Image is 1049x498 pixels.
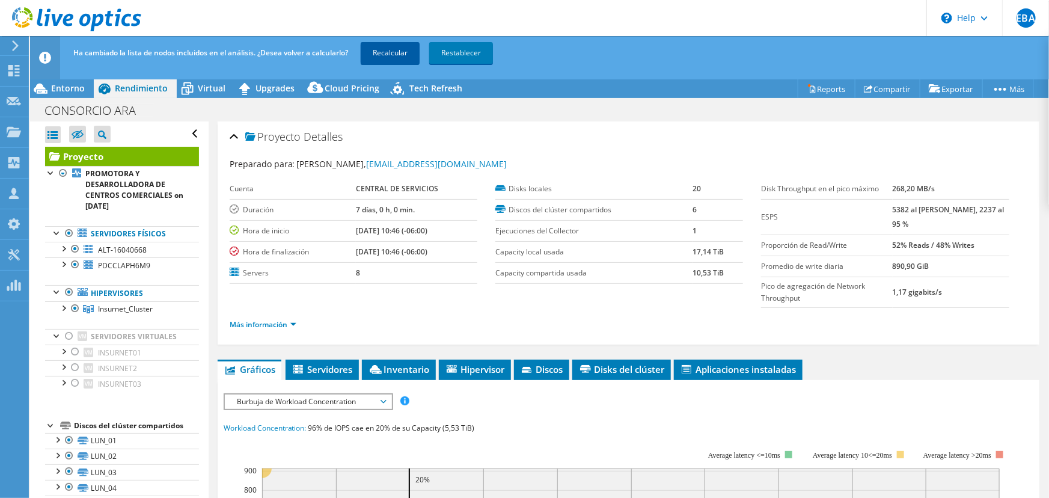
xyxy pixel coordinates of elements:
[368,363,430,375] span: Inventario
[45,345,199,360] a: INSURNET01
[409,82,462,94] span: Tech Refresh
[73,48,348,58] span: Ha cambiado la lista de nodos incluidos en el análisis. ¿Desea volver a calcularlo?
[495,204,693,216] label: Discos del clúster compartidos
[361,42,420,64] a: Recalcular
[693,183,701,194] b: 20
[708,451,780,460] tspan: Average latency <=10ms
[244,485,257,495] text: 800
[45,285,199,301] a: Hipervisores
[761,211,892,223] label: ESPS
[855,79,920,98] a: Compartir
[45,166,199,214] a: PROMOTORA Y DESARROLLADORA DE CENTROS COMERCIALES on [DATE]
[98,348,141,358] span: INSURNET01
[308,423,475,433] span: 96% de IOPS cae en 20% de su Capacity (5,53 TiB)
[761,183,892,195] label: Disk Throughput en el pico máximo
[45,480,199,496] a: LUN_04
[230,183,356,195] label: Cuenta
[495,225,693,237] label: Ejecuciones del Collector
[982,79,1034,98] a: Más
[230,204,356,216] label: Duración
[415,475,430,485] text: 20%
[292,363,353,375] span: Servidores
[1017,8,1036,28] span: EBA
[231,395,385,409] span: Burbuja de Workload Concentration
[356,268,360,278] b: 8
[893,240,975,250] b: 52% Reads / 48% Writes
[304,129,343,144] span: Detalles
[98,260,150,271] span: PDCCLAPH6M9
[578,363,665,375] span: Disks del clúster
[224,363,275,375] span: Gráficos
[45,329,199,345] a: Servidores virtuales
[813,451,892,460] tspan: Average latency 10<=20ms
[198,82,225,94] span: Virtual
[445,363,505,375] span: Hipervisor
[761,260,892,272] label: Promedio de write diaria
[893,287,943,297] b: 1,17 gigabits/s
[85,168,183,211] b: PROMOTORA Y DESARROLLADORA DE CENTROS COMERCIALES on [DATE]
[45,376,199,392] a: INSURNET03
[761,239,892,251] label: Proporción de Read/Write
[230,246,356,258] label: Hora de finalización
[920,79,983,98] a: Exportar
[39,104,154,117] h1: CONSORCIO ARA
[495,183,693,195] label: Disks locales
[693,226,697,236] b: 1
[923,451,991,460] text: Average latency >20ms
[680,363,797,375] span: Aplicaciones instaladas
[98,379,141,389] span: INSURNET03
[115,82,168,94] span: Rendimiento
[51,82,85,94] span: Entorno
[325,82,379,94] span: Cloud Pricing
[230,267,356,279] label: Servers
[45,433,199,449] a: LUN_01
[45,242,199,257] a: ALT-16040668
[45,301,199,317] a: Insurnet_Cluster
[520,363,563,375] span: Discos
[356,183,438,194] b: CENTRAL DE SERVICIOS
[893,204,1005,229] b: 5382 al [PERSON_NAME], 2237 al 95 %
[45,226,199,242] a: Servidores físicos
[230,225,356,237] label: Hora de inicio
[367,158,507,170] a: [EMAIL_ADDRESS][DOMAIN_NAME]
[45,449,199,464] a: LUN_02
[495,267,693,279] label: Capacity compartida usada
[230,319,296,330] a: Más información
[893,183,935,194] b: 268,20 MB/s
[356,226,427,236] b: [DATE] 10:46 (-06:00)
[893,261,929,271] b: 890,90 GiB
[693,204,697,215] b: 6
[429,42,493,64] a: Restablecer
[224,423,307,433] span: Workload Concentration:
[356,204,415,215] b: 7 días, 0 h, 0 min.
[941,13,952,23] svg: \n
[45,464,199,480] a: LUN_03
[693,247,724,257] b: 17,14 TiB
[255,82,295,94] span: Upgrades
[798,79,855,98] a: Reports
[74,419,199,433] div: Discos del clúster compartidos
[297,158,507,170] span: [PERSON_NAME],
[98,363,137,373] span: INSURNET2
[230,158,295,170] label: Preparado para:
[761,280,892,304] label: Pico de agregación de Network Throughput
[98,304,153,314] span: Insurnet_Cluster
[45,257,199,273] a: PDCCLAPH6M9
[98,245,147,255] span: ALT-16040668
[693,268,724,278] b: 10,53 TiB
[244,466,257,476] text: 900
[45,147,199,166] a: Proyecto
[356,247,427,257] b: [DATE] 10:46 (-06:00)
[45,360,199,376] a: INSURNET2
[245,131,301,143] span: Proyecto
[495,246,693,258] label: Capacity local usada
